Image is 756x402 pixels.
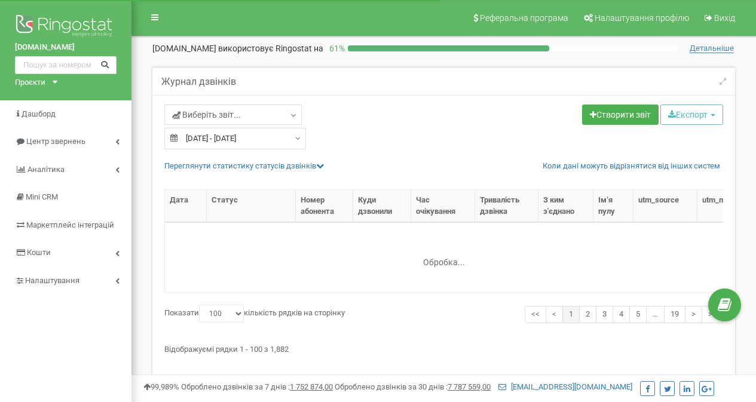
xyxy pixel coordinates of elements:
[475,190,538,222] th: Тривалість дзвінка
[369,248,519,266] div: Обробка...
[690,44,734,53] span: Детальніше
[27,248,51,257] span: Кошти
[164,161,324,170] a: Переглянути статистику статусів дзвінків
[15,42,117,53] a: [DOMAIN_NAME]
[596,306,613,323] a: 3
[685,306,702,323] a: >
[164,105,302,125] a: Виберіть звіт...
[207,190,296,222] th: Статус
[633,190,697,222] th: utm_sourcе
[296,190,353,222] th: Номер абонента
[646,306,665,323] a: …
[26,220,114,229] span: Маркетплейс інтеграцій
[714,13,735,23] span: Вихід
[543,161,720,172] a: Коли дані можуть відрізнятися вiд інших систем
[498,382,632,391] a: [EMAIL_ADDRESS][DOMAIN_NAME]
[218,44,323,53] span: використовує Ringostat на
[582,105,659,125] a: Створити звіт
[562,306,580,323] a: 1
[538,190,593,222] th: З ким з'єднано
[546,306,563,323] a: <
[161,76,236,87] h5: Журнал дзвінків
[595,13,689,23] span: Налаштування профілю
[26,192,58,201] span: Mini CRM
[353,190,411,222] th: Куди дзвонили
[199,305,244,323] select: Показатикількість рядків на сторінку
[579,306,596,323] a: 2
[613,306,630,323] a: 4
[660,105,723,125] button: Експорт
[593,190,633,222] th: Ім‘я пулу
[448,382,491,391] u: 7 787 559,00
[152,42,323,54] p: [DOMAIN_NAME]
[15,56,117,74] input: Пошук за номером
[15,77,45,88] div: Проєкти
[181,382,333,391] span: Оброблено дзвінків за 7 днів :
[143,382,179,391] span: 99,989%
[165,190,207,222] th: Дата
[25,276,79,285] span: Налаштування
[15,12,117,42] img: Ringostat logo
[172,109,241,121] span: Виберіть звіт...
[22,109,56,118] span: Дашборд
[525,306,546,323] a: <<
[664,306,685,323] a: 19
[290,382,333,391] u: 1 752 874,00
[26,137,85,146] span: Центр звернень
[164,339,723,355] div: Відображуємі рядки 1 - 100 з 1,882
[480,13,568,23] span: Реферальна програма
[702,306,723,323] a: >>
[335,382,491,391] span: Оброблено дзвінків за 30 днів :
[411,190,475,222] th: Час очікування
[629,306,647,323] a: 5
[164,305,345,323] label: Показати кількість рядків на сторінку
[323,42,348,54] p: 61 %
[27,165,65,174] span: Аналiтика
